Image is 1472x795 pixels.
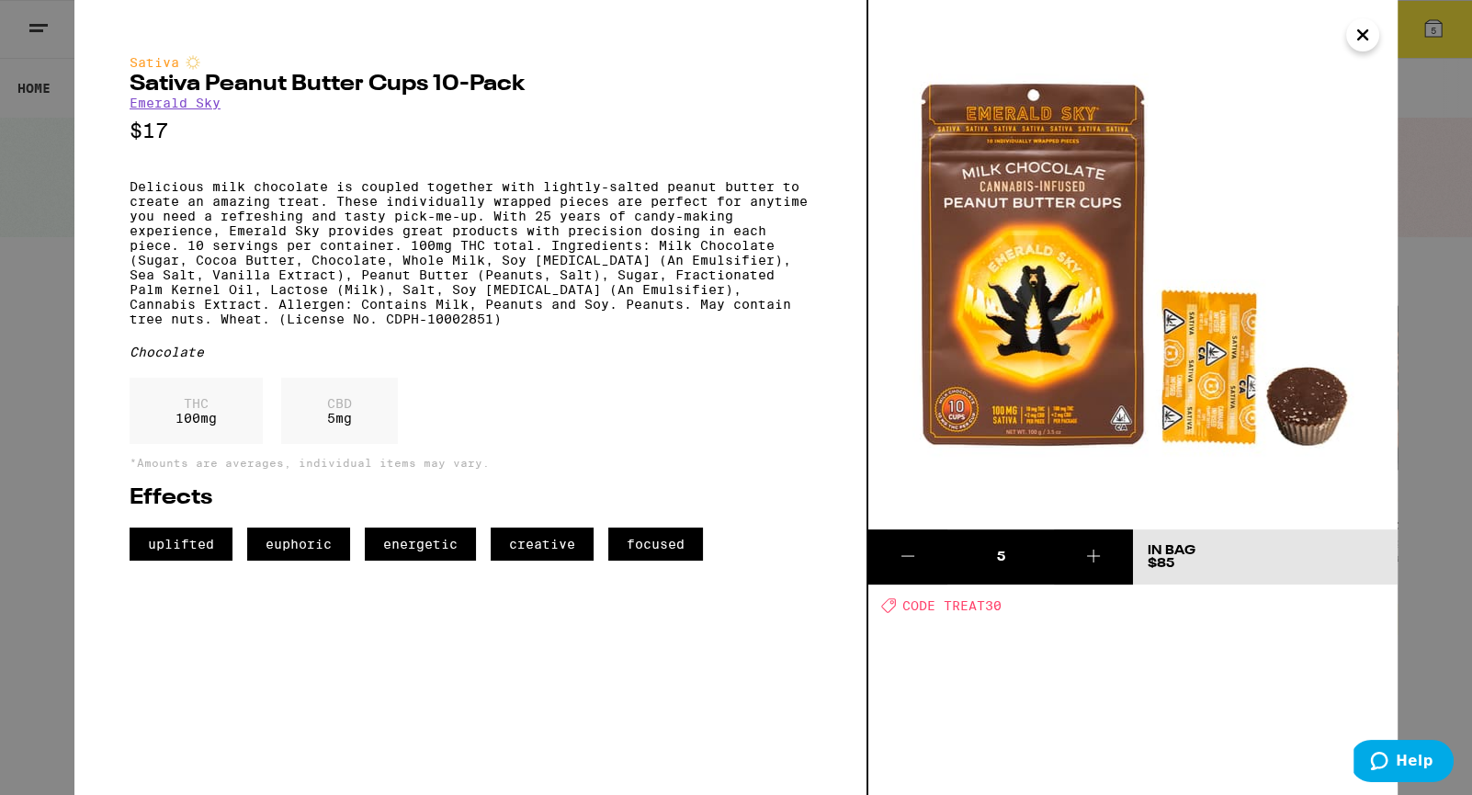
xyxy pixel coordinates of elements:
button: Close [1346,18,1379,51]
span: energetic [365,528,476,561]
p: Delicious milk chocolate is coupled together with lightly-salted peanut butter to create an amazi... [130,179,811,326]
a: Emerald Sky [130,96,221,110]
iframe: Opens a widget where you can find more information [1353,740,1454,786]
h2: Sativa Peanut Butter Cups 10-Pack [130,74,811,96]
span: focused [608,528,703,561]
div: Chocolate [130,345,811,359]
div: 5 [947,548,1053,566]
div: 100 mg [130,378,263,444]
p: THC [176,396,217,411]
div: Sativa [130,55,811,70]
div: In Bag [1148,544,1195,557]
span: CODE TREAT30 [902,598,1002,613]
p: *Amounts are averages, individual items may vary. [130,457,811,469]
span: $85 [1148,557,1174,570]
div: 5 mg [281,378,398,444]
span: euphoric [247,528,350,561]
img: sativaColor.svg [186,55,200,70]
p: CBD [327,396,352,411]
span: uplifted [130,528,232,561]
h2: Effects [130,487,811,509]
button: In Bag$85 [1133,529,1398,585]
span: creative [491,528,594,561]
p: $17 [130,119,811,142]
